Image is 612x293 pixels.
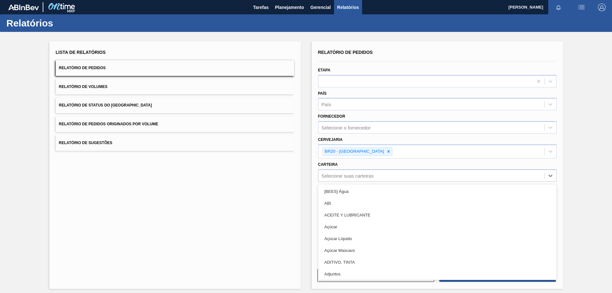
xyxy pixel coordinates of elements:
img: userActions [578,4,585,11]
div: ADITIVO, TINTA [318,256,557,268]
div: Adjuntos [318,268,557,280]
div: BR20 - [GEOGRAPHIC_DATA] [323,148,385,156]
span: Relatório de Pedidos Originados por Volume [59,122,158,126]
div: Selecione o fornecedor [322,125,371,130]
span: Relatório de Pedidos [59,66,106,70]
span: Relatório de Status do [GEOGRAPHIC_DATA] [59,103,152,107]
div: [BEES] Água [318,186,557,197]
span: Tarefas [253,4,269,11]
div: Açúcar Líquido [318,233,557,245]
span: Planejamento [275,4,304,11]
span: Relatório de Pedidos [318,50,373,55]
span: Relatório de Sugestões [59,141,113,145]
div: País [322,102,331,107]
label: Etapa [318,68,331,72]
div: ACEITE Y LUBRICANTE [318,209,557,221]
button: Relatório de Status do [GEOGRAPHIC_DATA] [56,98,294,113]
span: Gerencial [310,4,331,11]
div: ABI [318,197,557,209]
label: Fornecedor [318,114,345,119]
div: Açúcar Mascavo [318,245,557,256]
img: TNhmsLtSVTkK8tSr43FrP2fwEKptu5GPRR3wAAAABJRU5ErkJggg== [8,4,39,10]
button: Relatório de Sugestões [56,135,294,151]
button: Notificações [548,3,569,12]
label: Cervejaria [318,137,343,142]
label: País [318,91,327,96]
button: Relatório de Volumes [56,79,294,95]
button: Limpar [317,269,434,282]
div: Açúcar [318,221,557,233]
h1: Relatórios [6,19,120,27]
span: Relatórios [337,4,359,11]
label: Carteira [318,162,338,167]
button: Relatório de Pedidos Originados por Volume [56,116,294,132]
span: Relatório de Volumes [59,84,107,89]
img: Logout [598,4,606,11]
div: Selecione suas carteiras [322,173,374,178]
span: Lista de Relatórios [56,50,106,55]
button: Relatório de Pedidos [56,60,294,76]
